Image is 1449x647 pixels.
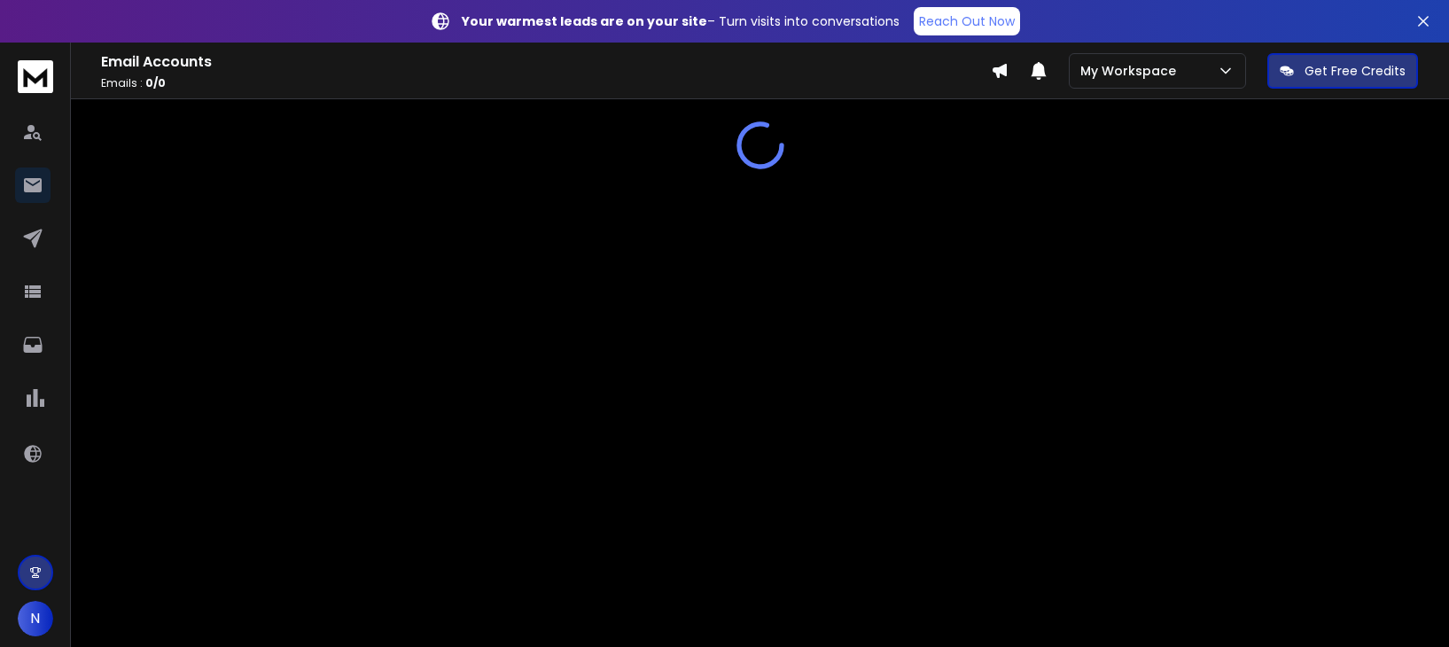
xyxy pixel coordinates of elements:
strong: Your warmest leads are on your site [462,12,707,30]
p: My Workspace [1080,62,1183,80]
button: N [18,601,53,636]
p: Reach Out Now [919,12,1015,30]
span: 0 / 0 [145,75,166,90]
p: – Turn visits into conversations [462,12,900,30]
p: Get Free Credits [1305,62,1406,80]
img: logo [18,60,53,93]
p: Emails : [101,76,991,90]
h1: Email Accounts [101,51,991,73]
button: Get Free Credits [1267,53,1418,89]
a: Reach Out Now [914,7,1020,35]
